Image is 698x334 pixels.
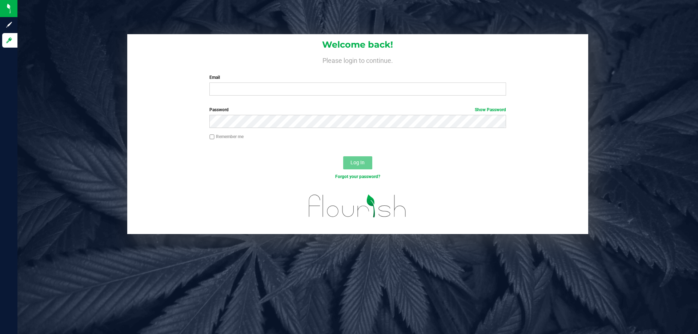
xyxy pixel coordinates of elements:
[209,107,229,112] span: Password
[127,55,588,64] h4: Please login to continue.
[209,134,214,140] input: Remember me
[475,107,506,112] a: Show Password
[5,37,13,44] inline-svg: Log in
[343,156,372,169] button: Log In
[335,174,380,179] a: Forgot your password?
[209,74,506,81] label: Email
[5,21,13,28] inline-svg: Sign up
[300,188,415,225] img: flourish_logo.svg
[209,133,244,140] label: Remember me
[350,160,365,165] span: Log In
[127,40,588,49] h1: Welcome back!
